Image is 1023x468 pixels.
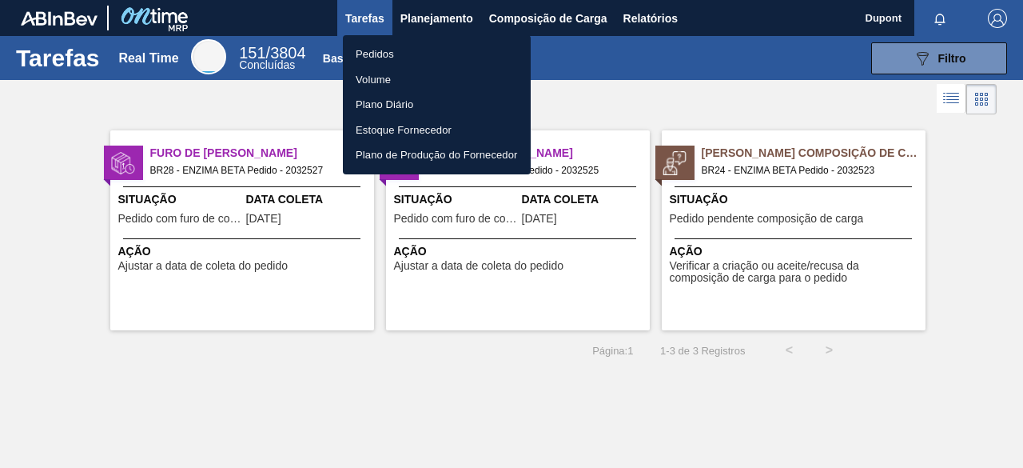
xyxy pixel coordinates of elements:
[343,67,531,93] a: Volume
[343,92,531,118] a: Plano Diário
[343,42,531,67] a: Pedidos
[343,142,531,168] a: Plano de Produção do Fornecedor
[343,118,531,143] a: Estoque Fornecedor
